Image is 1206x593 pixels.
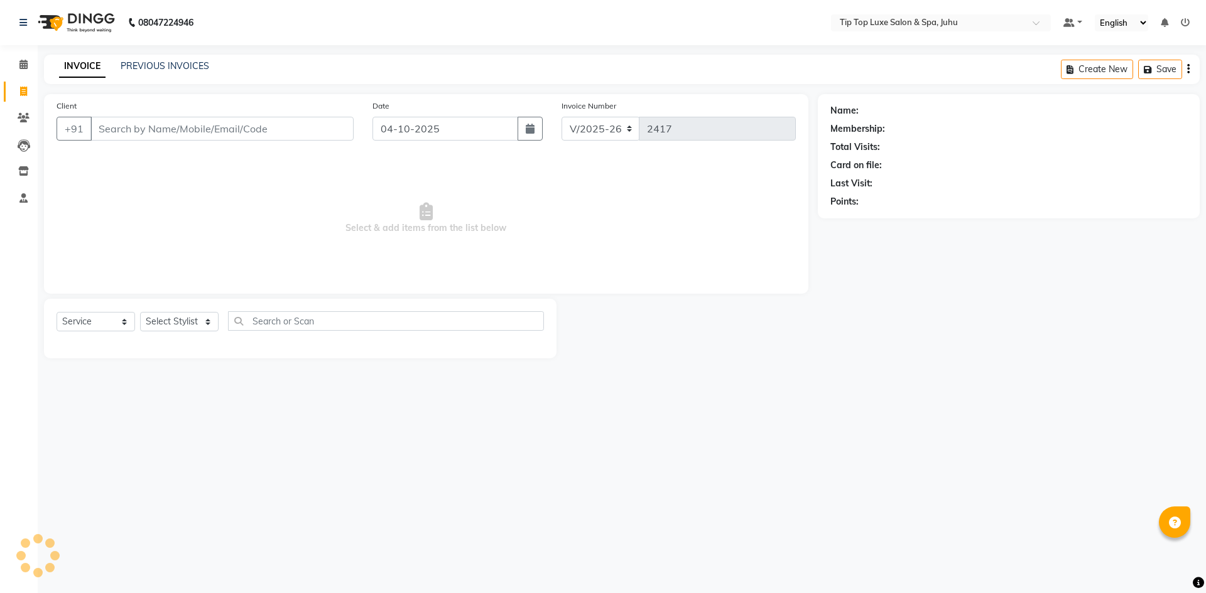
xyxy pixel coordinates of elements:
[121,60,209,72] a: PREVIOUS INVOICES
[228,311,544,331] input: Search or Scan
[372,100,389,112] label: Date
[1061,60,1133,79] button: Create New
[830,195,859,208] div: Points:
[57,156,796,281] span: Select & add items from the list below
[830,141,880,154] div: Total Visits:
[32,5,118,40] img: logo
[57,117,92,141] button: +91
[90,117,354,141] input: Search by Name/Mobile/Email/Code
[138,5,193,40] b: 08047224946
[830,104,859,117] div: Name:
[562,100,616,112] label: Invoice Number
[830,159,882,172] div: Card on file:
[830,177,872,190] div: Last Visit:
[830,122,885,136] div: Membership:
[57,100,77,112] label: Client
[59,55,106,78] a: INVOICE
[1138,60,1182,79] button: Save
